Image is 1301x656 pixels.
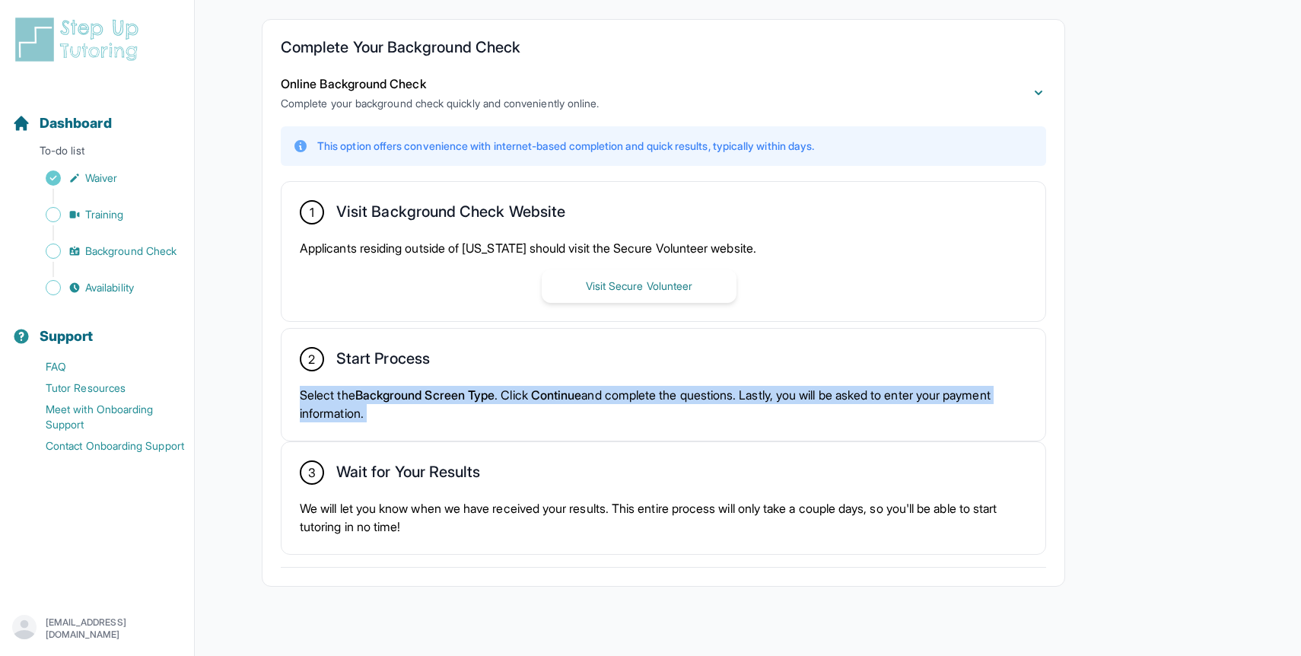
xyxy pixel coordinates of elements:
[12,435,194,457] a: Contact Onboarding Support
[40,113,112,134] span: Dashboard
[281,76,426,91] span: Online Background Check
[336,202,565,227] h2: Visit Background Check Website
[308,463,316,482] span: 3
[12,356,194,377] a: FAQ
[12,277,194,298] a: Availability
[300,499,1027,536] p: We will let you know when we have received your results. This entire process will only take a cou...
[531,387,582,403] span: Continue
[12,167,194,189] a: Waiver
[308,350,315,368] span: 2
[355,387,495,403] span: Background Screen Type
[281,75,1046,111] button: Online Background CheckComplete your background check quickly and conveniently online.
[12,377,194,399] a: Tutor Resources
[6,143,188,164] p: To-do list
[12,615,182,642] button: [EMAIL_ADDRESS][DOMAIN_NAME]
[336,463,480,487] h2: Wait for Your Results
[85,207,124,222] span: Training
[85,280,134,295] span: Availability
[542,278,736,293] a: Visit Secure Volunteer
[12,399,194,435] a: Meet with Onboarding Support
[85,244,177,259] span: Background Check
[12,15,148,64] img: logo
[6,301,188,353] button: Support
[300,239,1027,257] p: Applicants residing outside of [US_STATE] should visit the Secure Volunteer website.
[12,240,194,262] a: Background Check
[12,113,112,134] a: Dashboard
[12,204,194,225] a: Training
[336,349,430,374] h2: Start Process
[281,96,599,111] p: Complete your background check quickly and conveniently online.
[317,139,814,154] p: This option offers convenience with internet-based completion and quick results, typically within...
[310,203,314,221] span: 1
[46,616,182,641] p: [EMAIL_ADDRESS][DOMAIN_NAME]
[40,326,94,347] span: Support
[542,269,736,303] button: Visit Secure Volunteer
[85,170,117,186] span: Waiver
[300,386,1027,422] p: Select the . Click and complete the questions. Lastly, you will be asked to enter your payment in...
[6,88,188,140] button: Dashboard
[281,38,1046,62] h2: Complete Your Background Check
